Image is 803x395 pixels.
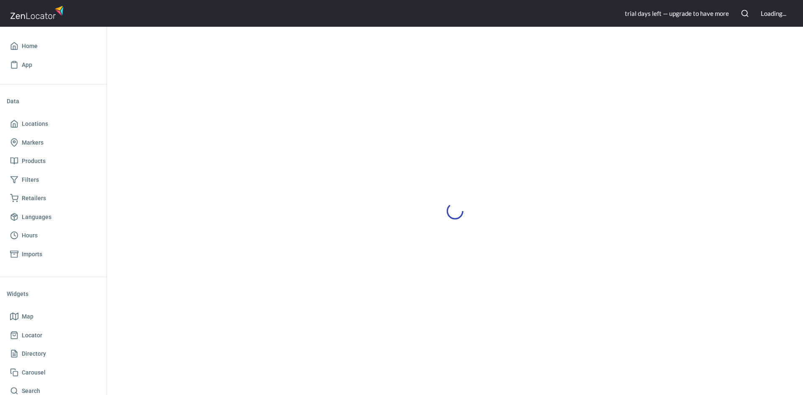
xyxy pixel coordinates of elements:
a: Imports [7,245,100,264]
span: Locator [22,330,42,341]
li: Widgets [7,284,100,304]
a: Languages [7,208,100,227]
span: Map [22,311,33,322]
a: Filters [7,171,100,189]
span: Markers [22,138,43,148]
a: Locator [7,326,100,345]
span: Imports [22,249,42,260]
div: trial day s left — upgrade to have more [625,9,729,18]
span: Languages [22,212,51,222]
span: Hours [22,230,38,241]
a: Products [7,152,100,171]
span: Retailers [22,193,46,204]
a: Markers [7,133,100,152]
a: Map [7,307,100,326]
div: Loading... [761,9,786,18]
a: Home [7,37,100,56]
a: Hours [7,226,100,245]
a: Carousel [7,363,100,382]
span: Home [22,41,38,51]
span: Carousel [22,367,46,378]
button: Search [736,4,754,23]
a: App [7,56,100,74]
span: Products [22,156,46,166]
span: App [22,60,32,70]
a: Locations [7,115,100,133]
li: Data [7,91,100,111]
a: Directory [7,344,100,363]
span: Locations [22,119,48,129]
span: Filters [22,175,39,185]
span: Directory [22,349,46,359]
a: Retailers [7,189,100,208]
img: zenlocator [10,3,66,21]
